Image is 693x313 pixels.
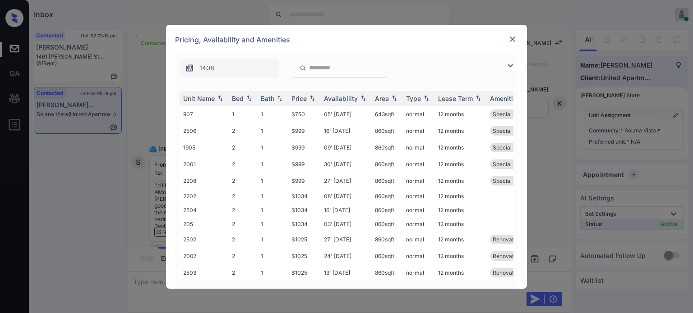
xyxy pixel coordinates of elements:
[185,64,194,73] img: icon-zuma
[320,231,371,248] td: 27' [DATE]
[359,95,368,101] img: sorting
[434,122,486,139] td: 12 months
[434,264,486,281] td: 12 months
[199,63,214,73] span: 1408
[288,106,320,122] td: $750
[180,217,228,231] td: 205
[505,60,516,71] img: icon-zuma
[390,95,399,101] img: sorting
[320,156,371,172] td: 30' [DATE]
[183,95,215,102] div: Unit Name
[434,156,486,172] td: 12 months
[493,236,520,243] span: Renovated
[320,189,371,203] td: 08' [DATE]
[371,106,402,122] td: 643 sqft
[228,217,257,231] td: 2
[434,231,486,248] td: 12 months
[300,64,306,72] img: icon-zuma
[320,139,371,156] td: 09' [DATE]
[291,95,307,102] div: Price
[320,122,371,139] td: 16' [DATE]
[180,231,228,248] td: 2502
[493,161,523,168] span: Special - 01
[288,122,320,139] td: $999
[288,203,320,217] td: $1034
[371,189,402,203] td: 860 sqft
[180,203,228,217] td: 2504
[490,95,520,102] div: Amenities
[180,156,228,172] td: 2001
[288,217,320,231] td: $1034
[257,264,288,281] td: 1
[257,106,288,122] td: 1
[228,106,257,122] td: 1
[288,139,320,156] td: $999
[257,217,288,231] td: 1
[320,106,371,122] td: 05' [DATE]
[228,248,257,264] td: 2
[228,264,257,281] td: 2
[438,95,473,102] div: Lease Term
[402,139,434,156] td: normal
[320,217,371,231] td: 03' [DATE]
[402,203,434,217] td: normal
[320,248,371,264] td: 24' [DATE]
[228,172,257,189] td: 2
[257,172,288,189] td: 1
[434,217,486,231] td: 12 months
[228,139,257,156] td: 2
[308,95,317,101] img: sorting
[493,111,523,118] span: Special - 01
[493,253,520,259] span: Renovated
[474,95,483,101] img: sorting
[288,231,320,248] td: $1025
[434,172,486,189] td: 12 months
[434,203,486,217] td: 12 months
[216,95,225,101] img: sorting
[180,172,228,189] td: 2208
[228,203,257,217] td: 2
[402,248,434,264] td: normal
[493,177,523,184] span: Special - 01
[434,189,486,203] td: 12 months
[261,95,274,102] div: Bath
[288,172,320,189] td: $999
[257,231,288,248] td: 1
[406,95,421,102] div: Type
[180,264,228,281] td: 2503
[493,144,523,151] span: Special - 01
[402,217,434,231] td: normal
[402,172,434,189] td: normal
[320,203,371,217] td: 16' [DATE]
[434,106,486,122] td: 12 months
[275,95,284,101] img: sorting
[180,106,228,122] td: 907
[402,156,434,172] td: normal
[180,248,228,264] td: 2007
[180,189,228,203] td: 2202
[371,264,402,281] td: 860 sqft
[288,264,320,281] td: $1025
[288,248,320,264] td: $1025
[228,231,257,248] td: 2
[257,156,288,172] td: 1
[493,127,523,134] span: Special - 01
[402,264,434,281] td: normal
[257,248,288,264] td: 1
[402,189,434,203] td: normal
[180,139,228,156] td: 1905
[288,156,320,172] td: $999
[180,122,228,139] td: 2506
[493,269,520,276] span: Renovated
[232,95,244,102] div: Bed
[320,264,371,281] td: 13' [DATE]
[402,231,434,248] td: normal
[166,25,527,54] div: Pricing, Availability and Amenities
[375,95,389,102] div: Area
[371,203,402,217] td: 860 sqft
[434,139,486,156] td: 12 months
[257,203,288,217] td: 1
[320,172,371,189] td: 27' [DATE]
[245,95,254,101] img: sorting
[371,172,402,189] td: 860 sqft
